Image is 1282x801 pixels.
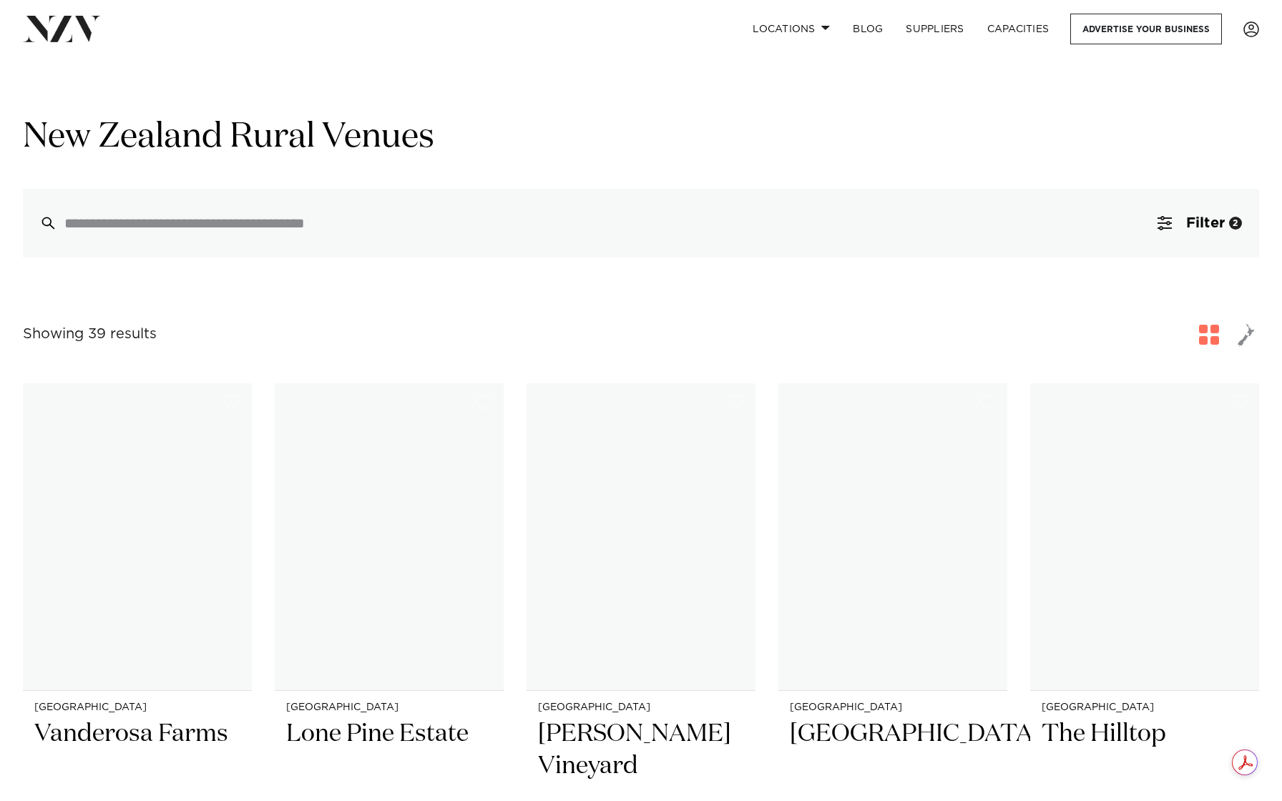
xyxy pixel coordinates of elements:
h1: New Zealand Rural Venues [23,115,1259,160]
a: BLOG [841,14,894,44]
small: [GEOGRAPHIC_DATA] [34,702,240,713]
small: [GEOGRAPHIC_DATA] [790,702,996,713]
a: Advertise your business [1070,14,1222,44]
a: Locations [741,14,841,44]
small: [GEOGRAPHIC_DATA] [538,702,744,713]
small: [GEOGRAPHIC_DATA] [286,702,492,713]
div: 2 [1229,217,1242,230]
div: Showing 39 results [23,323,157,345]
img: nzv-logo.png [23,16,101,41]
a: Capacities [976,14,1061,44]
button: Filter2 [1140,189,1259,257]
span: Filter [1186,216,1225,230]
a: SUPPLIERS [894,14,975,44]
small: [GEOGRAPHIC_DATA] [1042,702,1248,713]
